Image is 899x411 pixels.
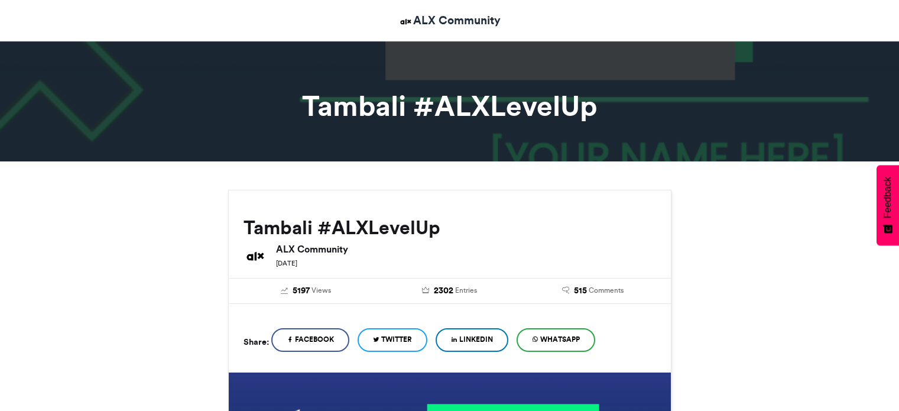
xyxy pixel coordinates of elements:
[517,328,595,352] a: WhatsApp
[271,328,349,352] a: Facebook
[589,285,624,296] span: Comments
[455,285,477,296] span: Entries
[387,284,512,297] a: 2302 Entries
[434,284,453,297] span: 2302
[295,334,334,345] span: Facebook
[244,217,656,238] h2: Tambali #ALXLevelUp
[459,334,493,345] span: LinkedIn
[436,328,508,352] a: LinkedIn
[244,244,267,268] img: ALX Community
[244,334,269,349] h5: Share:
[276,259,297,267] small: [DATE]
[877,165,899,245] button: Feedback - Show survey
[293,284,310,297] span: 5197
[358,328,427,352] a: Twitter
[398,12,501,29] a: ALX Community
[276,244,656,254] h6: ALX Community
[882,177,893,218] span: Feedback
[574,284,587,297] span: 515
[381,334,412,345] span: Twitter
[540,334,580,345] span: WhatsApp
[244,284,369,297] a: 5197 Views
[398,14,413,29] img: ALX Community
[122,92,778,120] h1: Tambali #ALXLevelUp
[530,284,656,297] a: 515 Comments
[849,364,887,399] iframe: chat widget
[311,285,331,296] span: Views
